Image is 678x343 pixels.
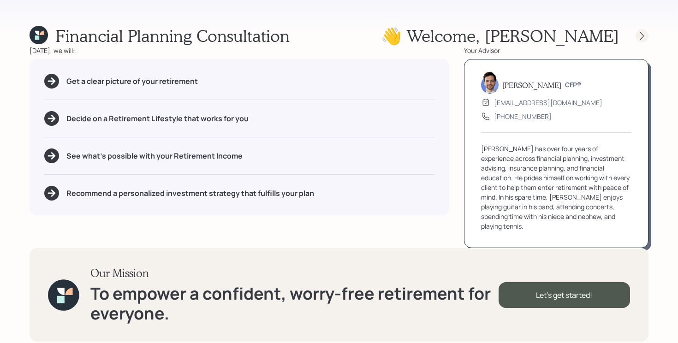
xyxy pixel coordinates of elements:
[66,189,314,198] h5: Recommend a personalized investment strategy that fulfills your plan
[502,81,561,89] h5: [PERSON_NAME]
[464,46,648,55] div: Your Advisor
[90,266,499,280] h3: Our Mission
[481,144,631,231] div: [PERSON_NAME] has over four years of experience across financial planning, investment advising, i...
[90,284,499,323] h1: To empower a confident, worry-free retirement for everyone.
[30,46,449,55] div: [DATE], we will:
[494,98,602,107] div: [EMAIL_ADDRESS][DOMAIN_NAME]
[481,71,499,94] img: jonah-coleman-headshot.png
[66,152,243,160] h5: See what's possible with your Retirement Income
[66,114,249,123] h5: Decide on a Retirement Lifestyle that works for you
[381,26,619,46] h1: 👋 Welcome , [PERSON_NAME]
[55,26,290,46] h1: Financial Planning Consultation
[565,81,581,89] h6: CFP®
[499,282,630,308] div: Let's get started!
[494,112,552,121] div: [PHONE_NUMBER]
[66,77,198,86] h5: Get a clear picture of your retirement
